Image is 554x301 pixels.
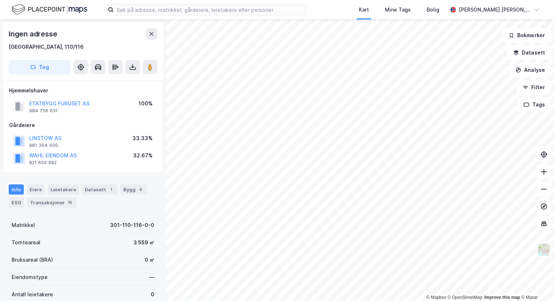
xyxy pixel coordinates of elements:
[509,63,551,77] button: Analyse
[133,151,153,160] div: 32.67%
[12,290,53,299] div: Antall leietakere
[9,43,84,51] div: [GEOGRAPHIC_DATA], 110/116
[9,121,157,130] div: Gårdeiere
[518,266,554,301] iframe: Chat Widget
[359,5,369,14] div: Kart
[137,186,144,193] div: 4
[120,184,147,195] div: Bygg
[110,221,154,230] div: 301-110-116-0-0
[9,184,24,195] div: Info
[133,238,154,247] div: 3 559 ㎡
[66,199,74,206] div: 15
[518,266,554,301] div: Kontrollprogram for chat
[12,256,53,264] div: Bruksareal (BRA)
[29,160,57,166] div: 821 650 992
[9,86,157,95] div: Hjemmelshaver
[151,290,154,299] div: 0
[448,295,483,300] a: OpenStreetMap
[9,197,24,208] div: ESG
[12,221,35,230] div: Matrikkel
[9,28,58,40] div: Ingen adresse
[426,295,446,300] a: Mapbox
[27,184,45,195] div: Eiere
[107,186,115,193] div: 1
[114,4,306,15] input: Søk på adresse, matrikkel, gårdeiere, leietakere eller personer
[427,5,439,14] div: Bolig
[12,273,48,282] div: Eiendomstype
[29,108,58,114] div: 984 756 631
[484,295,520,300] a: Improve this map
[132,134,153,143] div: 33.33%
[82,184,118,195] div: Datasett
[518,97,551,112] button: Tags
[12,3,87,16] img: logo.f888ab2527a4732fd821a326f86c7f29.svg
[385,5,411,14] div: Mine Tags
[459,5,531,14] div: [PERSON_NAME] [PERSON_NAME] Blankvoll Elveheim
[48,184,79,195] div: Leietakere
[502,28,551,43] button: Bokmerker
[9,60,71,74] button: Tag
[138,99,153,108] div: 100%
[27,197,76,208] div: Transaksjoner
[516,80,551,95] button: Filter
[149,273,154,282] div: —
[12,238,40,247] div: Tomteareal
[507,45,551,60] button: Datasett
[145,256,154,264] div: 0 ㎡
[29,143,58,148] div: 981 354 400
[537,243,551,257] img: Z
